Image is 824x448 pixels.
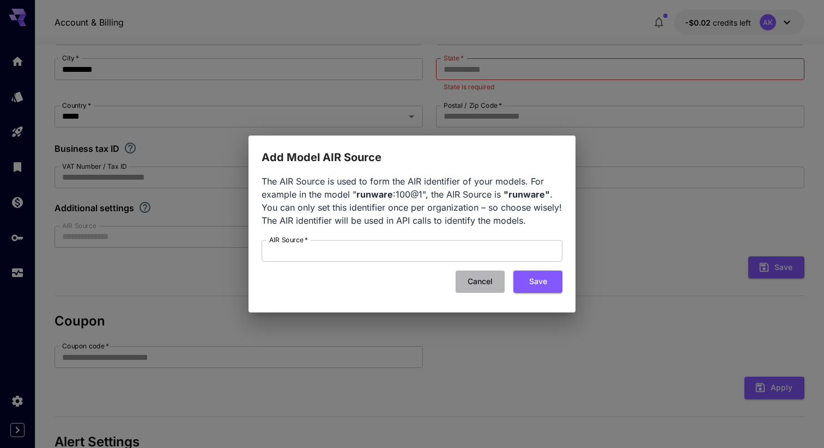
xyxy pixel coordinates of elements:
[356,189,393,200] b: runware
[504,189,550,200] b: "runware"
[513,271,562,293] button: Save
[456,271,505,293] button: Cancel
[249,136,575,166] h2: Add Model AIR Source
[262,176,562,226] span: The AIR Source is used to form the AIR identifier of your models. For example in the model " :100...
[269,235,308,244] label: AIR Source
